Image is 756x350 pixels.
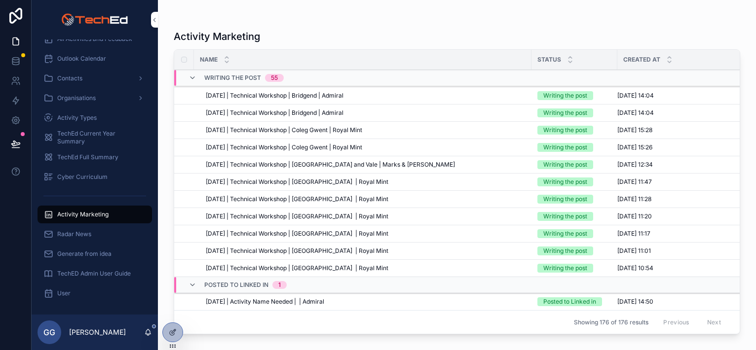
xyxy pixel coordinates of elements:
a: [DATE] | Technical Workshop | [GEOGRAPHIC_DATA] | Royal Mint [206,247,526,255]
span: [DATE] 11:01 [617,247,651,255]
span: [DATE] 15:26 [617,143,652,151]
a: [DATE] 11:17 [617,230,737,238]
span: [DATE] | Technical Workshop | Coleg Gwent | Royal Mint [206,126,362,134]
div: Writing the post [543,195,587,204]
a: Writing the post [537,177,611,186]
div: Writing the post [543,246,587,255]
a: Writing the post [537,143,611,152]
a: TechED Admin User Guide [38,265,152,282]
h1: Activity Marketing [174,30,260,43]
img: App logo [61,12,128,28]
a: Generate from idea [38,245,152,263]
a: Writing the post [537,160,611,169]
a: Writing the post [537,126,611,135]
a: [DATE] | Technical Workshop | Coleg Gwent | Royal Mint [206,126,526,134]
span: TechEd Full Summary [57,153,118,161]
span: [DATE] 14:04 [617,109,654,117]
div: Writing the post [543,264,587,273]
span: [DATE] 10:54 [617,264,653,272]
a: TechEd Full Summary [38,148,152,166]
span: Status [537,56,561,64]
a: [DATE] 11:01 [617,247,737,255]
span: [DATE] 11:20 [617,212,652,220]
a: [DATE] 15:28 [617,126,737,134]
span: Created at [623,56,660,64]
span: [DATE] | Technical Workshop | [GEOGRAPHIC_DATA] | Royal Mint [206,230,388,238]
a: Outlook Calendar [38,50,152,68]
a: [DATE] 14:04 [617,92,737,100]
div: Writing the post [543,212,587,221]
span: [DATE] | Technical Workshop | Bridgend | Admiral [206,109,343,117]
a: Radar News [38,225,152,243]
a: [DATE] 11:47 [617,178,737,186]
span: Activity Marketing [57,210,109,218]
a: [DATE] | Technical Workshop | [GEOGRAPHIC_DATA] | Royal Mint [206,230,526,238]
span: [DATE] | Technical Workshop | [GEOGRAPHIC_DATA] | Royal Mint [206,247,388,255]
div: scrollable content [32,39,158,315]
a: [DATE] 11:28 [617,195,737,203]
a: [DATE] 15:26 [617,143,737,151]
a: Writing the post [537,108,611,117]
span: Radar News [57,230,91,238]
span: TechEd Current Year Summary [57,130,142,145]
div: 1 [278,281,281,289]
span: [DATE] | Technical Workshop | Coleg Gwent | Royal Mint [206,143,362,151]
span: [DATE] | Activity Name Needed | | Admiral [206,298,324,306]
a: Contacts [38,70,152,87]
a: [DATE] | Technical Workshop | [GEOGRAPHIC_DATA] | Royal Mint [206,195,526,203]
span: User [57,289,71,297]
a: Writing the post [537,264,611,273]
a: [DATE] | Technical Workshop | [GEOGRAPHIC_DATA] and Vale | Marks & [PERSON_NAME] [206,161,526,169]
a: Organisations [38,89,152,107]
span: Contacts [57,74,82,82]
a: Writing the post [537,91,611,100]
a: [DATE] 14:50 [617,298,737,306]
a: Activity Marketing [38,206,152,223]
a: [DATE] 11:20 [617,212,737,220]
div: 55 [271,74,278,82]
a: [DATE] | Technical Workshop | [GEOGRAPHIC_DATA] | Royal Mint [206,178,526,186]
span: Activity Types [57,114,97,122]
span: [DATE] | Technical Workshop | Bridgend | Admiral [206,92,343,100]
span: Writing the post [204,74,261,82]
span: Name [200,56,218,64]
span: [DATE] | Technical Workshop | [GEOGRAPHIC_DATA] | Royal Mint [206,264,388,272]
span: [DATE] 14:04 [617,92,654,100]
span: Outlook Calendar [57,55,106,63]
div: Writing the post [543,126,587,135]
span: TechED Admin User Guide [57,270,131,278]
span: [DATE] 14:50 [617,298,653,306]
a: [DATE] | Technical Workshop | Bridgend | Admiral [206,109,526,117]
a: Writing the post [537,246,611,255]
span: Posted to Linked in [204,281,268,289]
a: [DATE] | Activity Name Needed | | Admiral [206,298,526,306]
div: Writing the post [543,160,587,169]
a: Writing the post [537,229,611,238]
span: Organisations [57,94,96,102]
a: Writing the post [537,195,611,204]
span: Cyber Curriculum [57,173,108,181]
span: Generate from idea [57,250,112,258]
span: [DATE] 11:28 [617,195,651,203]
div: Writing the post [543,177,587,186]
a: Cyber Curriculum [38,168,152,186]
span: [DATE] 11:47 [617,178,652,186]
a: Activity Types [38,109,152,127]
div: Writing the post [543,91,587,100]
div: Posted to Linked in [543,297,596,306]
div: Writing the post [543,229,587,238]
span: [DATE] | Technical Workshop | [GEOGRAPHIC_DATA] and Vale | Marks & [PERSON_NAME] [206,161,455,169]
span: GG [43,326,55,338]
p: [PERSON_NAME] [69,327,126,337]
span: [DATE] | Technical Workshop | [GEOGRAPHIC_DATA] | Royal Mint [206,212,388,220]
span: Showing 176 of 176 results [574,318,648,326]
span: [DATE] 15:28 [617,126,652,134]
span: [DATE] | Technical Workshop | [GEOGRAPHIC_DATA] | Royal Mint [206,195,388,203]
a: [DATE] | Technical Workshop | Coleg Gwent | Royal Mint [206,143,526,151]
a: TechEd Current Year Summary [38,129,152,146]
a: [DATE] | Technical Workshop | [GEOGRAPHIC_DATA] | Royal Mint [206,212,526,220]
a: [DATE] 10:54 [617,264,737,272]
div: Writing the post [543,143,587,152]
a: User [38,284,152,302]
a: [DATE] | Technical Workshop | [GEOGRAPHIC_DATA] | Royal Mint [206,264,526,272]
